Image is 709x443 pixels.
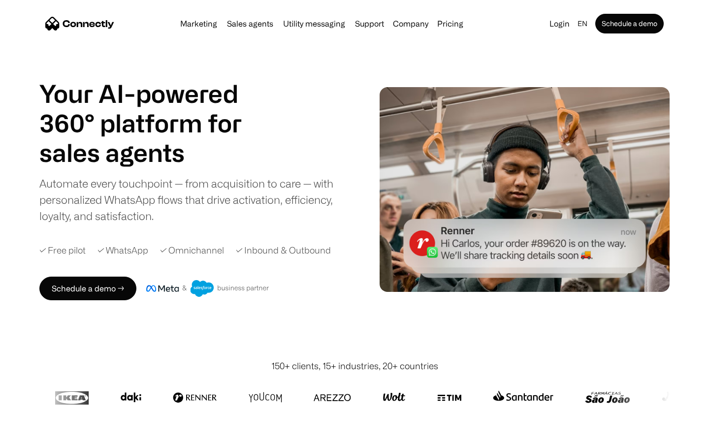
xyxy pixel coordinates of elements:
[176,20,221,28] a: Marketing
[595,14,664,33] a: Schedule a demo
[20,426,59,440] ul: Language list
[578,17,587,31] div: en
[146,280,269,297] img: Meta and Salesforce business partner badge.
[236,244,331,257] div: ✓ Inbound & Outbound
[351,20,388,28] a: Support
[39,138,266,167] h1: sales agents
[271,359,438,373] div: 150+ clients, 15+ industries, 20+ countries
[546,17,574,31] a: Login
[39,277,136,300] a: Schedule a demo →
[393,17,428,31] div: Company
[223,20,277,28] a: Sales agents
[39,244,86,257] div: ✓ Free pilot
[10,425,59,440] aside: Language selected: English
[97,244,148,257] div: ✓ WhatsApp
[433,20,467,28] a: Pricing
[39,175,350,224] div: Automate every touchpoint — from acquisition to care — with personalized WhatsApp flows that driv...
[160,244,224,257] div: ✓ Omnichannel
[279,20,349,28] a: Utility messaging
[39,79,266,138] h1: Your AI-powered 360° platform for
